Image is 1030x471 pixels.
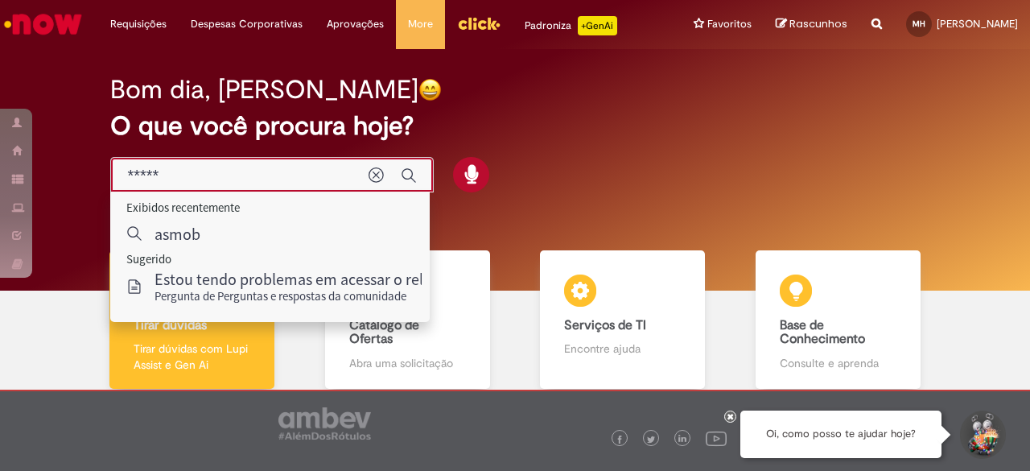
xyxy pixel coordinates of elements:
h2: O que você procura hoje? [110,112,919,140]
p: Encontre ajuda [564,341,681,357]
span: Despesas Corporativas [191,16,303,32]
span: Rascunhos [789,16,847,31]
a: Tirar dúvidas Tirar dúvidas com Lupi Assist e Gen Ai [84,250,300,390]
a: Serviços de TI Encontre ajuda [515,250,731,390]
span: [PERSON_NAME] [937,17,1018,31]
div: Padroniza [525,16,617,35]
img: logo_footer_youtube.png [706,428,727,448]
span: More [408,16,433,32]
b: Serviços de TI [564,317,646,333]
img: ServiceNow [2,8,84,40]
span: Aprovações [327,16,384,32]
span: Favoritos [707,16,752,32]
p: +GenAi [578,16,617,35]
img: happy-face.png [418,78,442,101]
div: Oi, como posso te ajudar hoje? [740,411,941,458]
b: Tirar dúvidas [134,317,207,333]
p: Consulte e aprenda [780,355,896,371]
img: logo_footer_linkedin.png [678,435,686,444]
span: Requisições [110,16,167,32]
button: Iniciar Conversa de Suporte [958,411,1006,459]
img: click_logo_yellow_360x200.png [457,11,501,35]
b: Base de Conhecimento [780,317,865,348]
a: Rascunhos [776,17,847,32]
img: logo_footer_ambev_rotulo_gray.png [278,407,371,440]
b: Catálogo de Ofertas [349,317,419,348]
img: logo_footer_facebook.png [616,436,624,444]
span: MH [913,19,925,29]
h2: Bom dia, [PERSON_NAME] [110,76,418,104]
a: Base de Conhecimento Consulte e aprenda [731,250,946,390]
p: Abra uma solicitação [349,355,466,371]
p: Tirar dúvidas com Lupi Assist e Gen Ai [134,341,250,373]
img: logo_footer_twitter.png [647,436,655,444]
